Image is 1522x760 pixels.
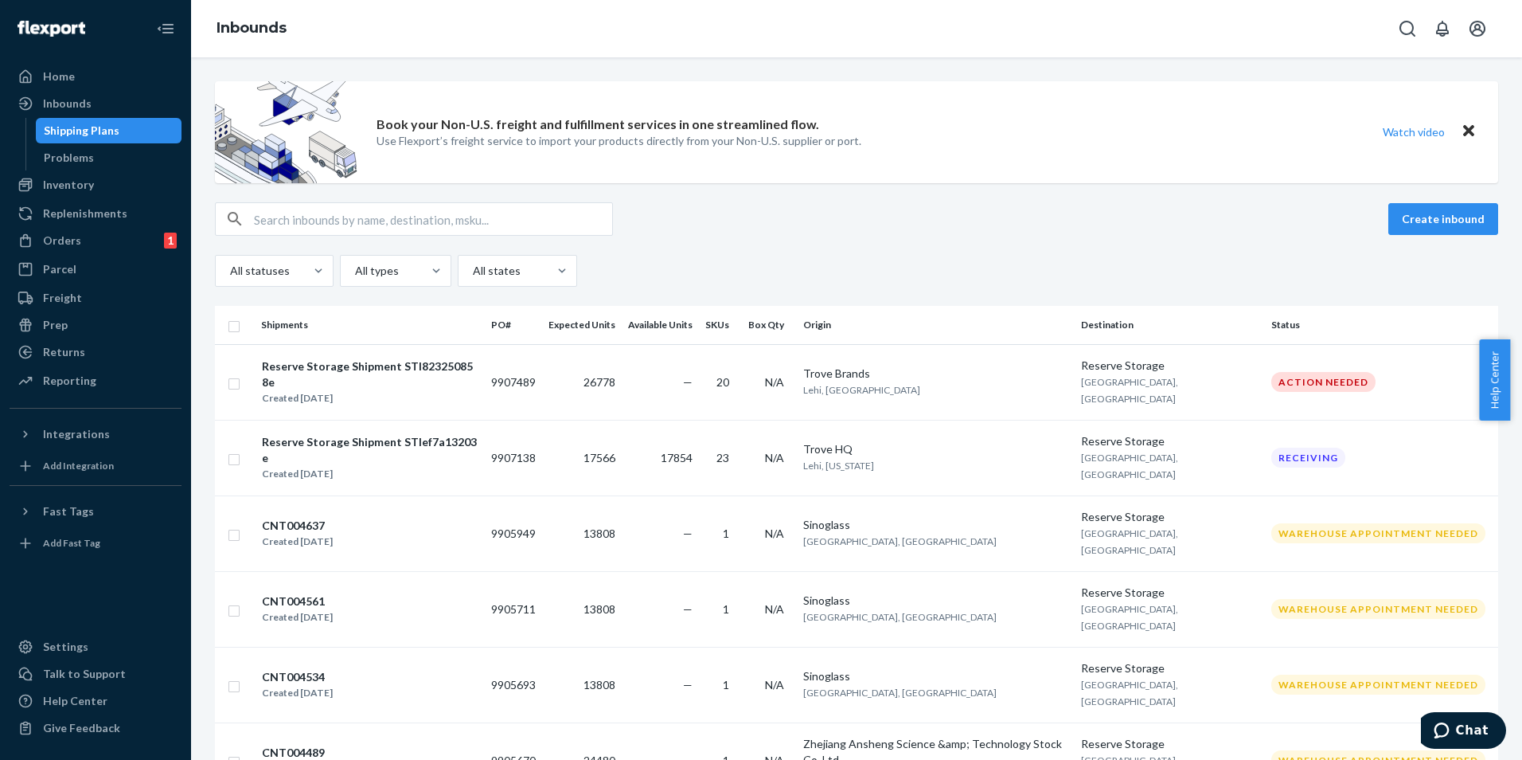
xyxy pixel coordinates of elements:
span: 13808 [583,527,615,540]
button: Integrations [10,421,181,447]
span: 20 [716,375,729,389]
span: 1 [723,602,729,616]
a: Help Center [10,688,181,714]
a: Home [10,64,181,89]
th: Destination [1075,306,1265,344]
a: Add Fast Tag [10,531,181,556]
span: [GEOGRAPHIC_DATA], [GEOGRAPHIC_DATA] [803,687,997,699]
div: CNT004534 [262,669,333,685]
button: Talk to Support [10,661,181,687]
div: Reserve Storage [1081,358,1259,374]
img: Flexport logo [18,21,85,37]
input: All types [353,263,355,279]
button: Open notifications [1426,13,1458,45]
span: 1 [723,678,729,691]
td: 9905693 [485,647,542,723]
div: Sinoglass [803,593,1068,609]
div: Trove HQ [803,441,1068,457]
span: [GEOGRAPHIC_DATA], [GEOGRAPHIC_DATA] [803,535,997,547]
th: Box Qty [742,306,797,344]
div: Home [43,69,75,84]
a: Shipping Plans [36,118,182,143]
span: 17854 [661,451,693,464]
span: [GEOGRAPHIC_DATA], [GEOGRAPHIC_DATA] [1081,603,1178,632]
span: [GEOGRAPHIC_DATA], [GEOGRAPHIC_DATA] [1081,452,1178,480]
div: Warehouse Appointment Needed [1271,599,1485,619]
th: Origin [797,306,1075,344]
a: Add Integration [10,453,181,479]
input: All statuses [228,263,230,279]
div: Integrations [43,426,110,442]
div: Warehouse Appointment Needed [1271,523,1485,543]
th: Expected Units [542,306,622,344]
a: Inventory [10,172,181,198]
div: Freight [43,290,82,306]
span: [GEOGRAPHIC_DATA], [GEOGRAPHIC_DATA] [1081,679,1178,707]
td: 9905949 [485,496,542,571]
div: 1 [164,233,177,249]
div: Reserve Storage [1081,509,1259,525]
span: [GEOGRAPHIC_DATA], [GEOGRAPHIC_DATA] [1081,527,1178,556]
a: Orders1 [10,228,181,253]
div: Created [DATE] [262,609,333,625]
th: Shipments [255,306,485,344]
div: Warehouse Appointment Needed [1271,675,1485,695]
p: Use Flexport’s freight service to import your products directly from your Non-U.S. supplier or port. [377,133,861,149]
div: Orders [43,233,81,249]
span: — [683,375,693,389]
span: Lehi, [GEOGRAPHIC_DATA] [803,384,920,396]
div: Add Integration [43,459,114,472]
span: 17566 [583,451,615,464]
div: Receiving [1271,448,1345,468]
span: N/A [765,375,784,389]
span: 13808 [583,602,615,616]
iframe: Opens a widget where you can chat to one of our agents [1421,712,1506,752]
span: [GEOGRAPHIC_DATA], [GEOGRAPHIC_DATA] [1081,376,1178,405]
ol: breadcrumbs [204,6,299,52]
a: Returns [10,339,181,365]
td: 9907138 [485,420,542,496]
div: Created [DATE] [262,534,333,550]
span: N/A [765,451,784,464]
a: Inbounds [217,19,287,37]
div: Reserve Storage [1081,660,1259,676]
div: Shipping Plans [44,123,119,139]
div: Action Needed [1271,372,1376,392]
a: Settings [10,634,181,660]
input: All states [471,263,473,279]
div: Reserve Storage Shipment STI823250858e [262,358,478,390]
td: 9905711 [485,571,542,647]
div: Reserve Storage [1081,736,1259,752]
a: Replenishments [10,201,181,226]
button: Help Center [1479,339,1510,421]
div: Talk to Support [43,666,126,682]
span: N/A [765,678,784,691]
span: — [683,602,693,616]
button: Open account menu [1462,13,1493,45]
button: Give Feedback [10,715,181,741]
div: Fast Tags [43,503,94,519]
button: Open Search Box [1391,13,1423,45]
button: Fast Tags [10,499,181,524]
input: Search inbounds by name, destination, msku... [254,203,612,235]
span: — [683,527,693,540]
span: 1 [723,527,729,540]
button: Create inbound [1388,203,1498,235]
button: Close Navigation [150,13,181,45]
span: 23 [716,451,729,464]
div: Replenishments [43,206,127,221]
div: Parcel [43,261,76,277]
div: Inventory [43,177,94,193]
a: Freight [10,285,181,311]
span: [GEOGRAPHIC_DATA], [GEOGRAPHIC_DATA] [803,611,997,623]
div: Reporting [43,373,96,389]
div: Reserve Storage [1081,585,1259,601]
a: Prep [10,312,181,338]
div: Returns [43,344,85,360]
span: 13808 [583,678,615,691]
div: Help Center [43,693,107,709]
th: Status [1265,306,1498,344]
button: Watch video [1372,120,1455,143]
